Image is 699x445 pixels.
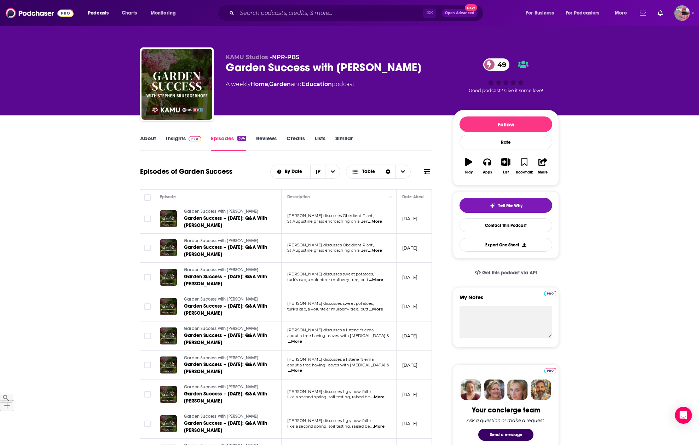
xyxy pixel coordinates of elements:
img: Sydney Profile [461,380,481,400]
a: Show notifications dropdown [655,7,666,19]
button: Choose View [346,165,411,179]
div: Rate [460,135,552,149]
a: InsightsPodchaser Pro [166,135,201,151]
a: Garden Success – [DATE]: Q&A With [PERSON_NAME] [184,303,269,317]
span: [PERSON_NAME] discusses figs, how fall is [287,418,372,423]
span: ...More [368,219,382,224]
div: Description [287,193,310,201]
img: Podchaser Pro [544,291,556,296]
div: A weekly podcast [226,80,354,89]
img: Jules Profile [507,380,528,400]
button: open menu [83,7,118,19]
div: Play [465,170,473,175]
a: Garden Success – [DATE]: Q&A With [PERSON_NAME] [184,390,269,405]
div: Apps [483,170,492,175]
a: Contact This Podcast [460,218,552,232]
label: My Notes [460,294,552,306]
p: [DATE] [402,392,417,398]
span: [PERSON_NAME] discusses Obedient Plant, [287,243,374,247]
button: Bookmark [515,153,533,179]
button: Play [460,153,478,179]
p: [DATE] [402,421,417,427]
span: St Augustine grass encroaching on a Ber [287,248,368,253]
p: [DATE] [402,245,417,251]
a: Charts [117,7,141,19]
button: Open AdvancedNew [442,9,478,17]
span: Garden Success with [PERSON_NAME] [184,238,259,243]
span: Garden Success – [DATE]: Q&A With [PERSON_NAME] [184,391,267,404]
span: Toggle select row [144,421,151,427]
span: Open Advanced [445,11,474,15]
span: [PERSON_NAME] discusses a listener's email [287,357,376,362]
button: Sort Direction [310,165,325,178]
a: Podchaser - Follow, Share and Rate Podcasts [6,6,74,20]
a: Garden Success with [PERSON_NAME] [184,238,269,244]
span: For Podcasters [566,8,600,18]
a: Garden Success with [PERSON_NAME] [184,267,269,273]
a: Garden Success with [PERSON_NAME] [184,355,269,361]
span: Monitoring [151,8,176,18]
div: 49Good podcast? Give it some love! [453,54,559,98]
span: Garden Success – [DATE]: Q&A With [PERSON_NAME] [184,244,267,257]
span: Logged in as allisonisrael [674,5,690,21]
div: Search podcasts, credits, & more... [224,5,490,21]
div: Date Aired [402,193,424,201]
img: Barbara Profile [484,380,504,400]
button: List [497,153,515,179]
span: Get this podcast via API [482,270,537,276]
a: Show notifications dropdown [637,7,649,19]
input: Search podcasts, credits, & more... [237,7,423,19]
div: List [503,170,509,175]
span: , [268,81,269,87]
span: St Augustine grass encroaching on a Ber [287,219,368,224]
span: Garden Success – [DATE]: Q&A With [PERSON_NAME] [184,215,267,228]
div: Share [538,170,548,175]
a: Garden Success with [PERSON_NAME] [184,209,269,215]
button: tell me why sparkleTell Me Why [460,198,552,213]
a: NPR [272,54,285,61]
p: [DATE] [402,362,417,368]
span: 49 [490,58,510,71]
p: [DATE] [402,333,417,339]
span: Good podcast? Give it some love! [469,88,543,93]
a: Garden Success – [DATE]: Q&A With [PERSON_NAME] [184,215,269,229]
a: Pro website [544,367,556,373]
span: Toggle select row [144,303,151,310]
img: Podchaser Pro [189,136,201,142]
a: Similar [335,135,353,151]
h2: Choose List sort [270,165,341,179]
span: [PERSON_NAME] discusses a listener's email [287,327,376,332]
span: More [615,8,627,18]
span: KAMU Studios [226,54,268,61]
a: Home [250,81,268,87]
span: Toggle select row [144,333,151,339]
span: Garden Success with [PERSON_NAME] [184,355,259,360]
button: open menu [271,169,311,174]
span: Toggle select row [144,216,151,222]
a: Reviews [256,135,277,151]
span: • [285,54,299,61]
span: Garden Success with [PERSON_NAME] [184,326,259,331]
span: • [270,54,285,61]
a: Garden Success with [PERSON_NAME] [184,413,269,420]
p: [DATE] [402,303,417,309]
span: Toggle select row [144,362,151,368]
p: [DATE] [402,274,417,280]
span: Garden Success with [PERSON_NAME] [184,414,259,419]
button: Show profile menu [674,5,690,21]
span: Toggle select row [144,274,151,280]
a: Garden Success with [PERSON_NAME] [184,296,269,303]
button: Send a message [478,429,533,441]
span: like a second spring, soil testing, raised be [287,394,370,399]
p: [DATE] [402,216,417,222]
span: Garden Success – [DATE]: Q&A With [PERSON_NAME] [184,332,267,346]
button: open menu [325,165,340,178]
img: Garden Success with Stephen Brueggerhoff [141,49,212,120]
a: Garden Success – [DATE]: Q&A With [PERSON_NAME] [184,244,269,258]
button: Follow [460,116,552,132]
span: and [291,81,302,87]
span: ⌘ K [423,8,436,18]
img: tell me why sparkle [490,203,495,209]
